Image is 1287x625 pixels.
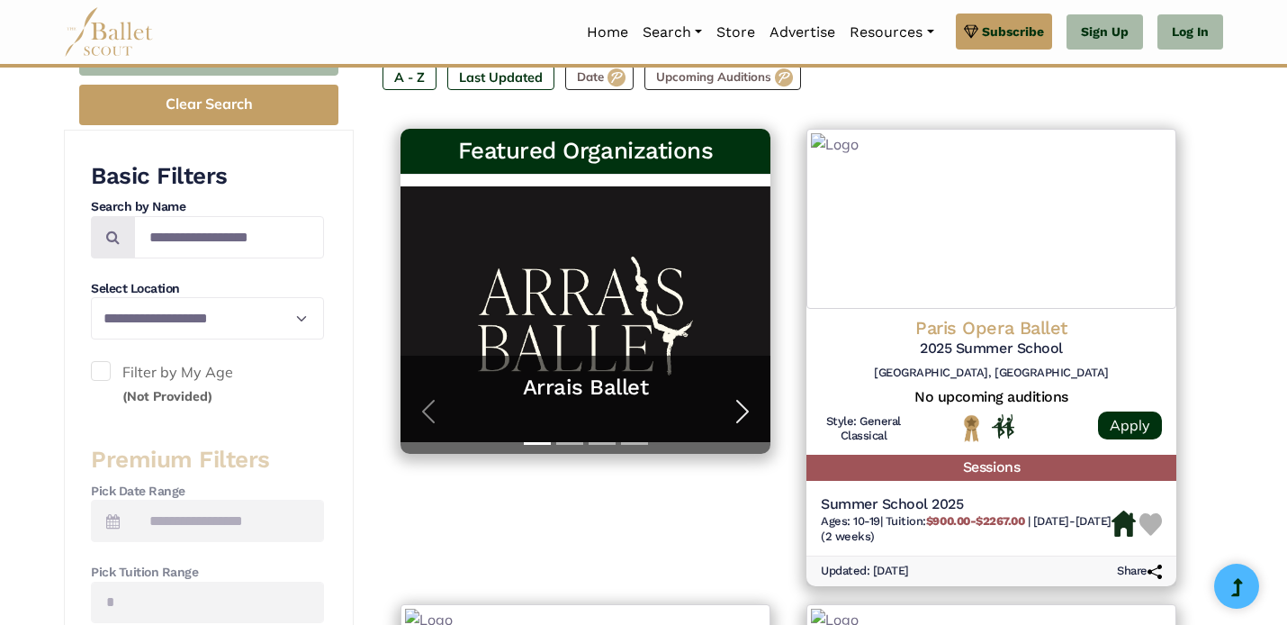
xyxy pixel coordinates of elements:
h6: [GEOGRAPHIC_DATA], [GEOGRAPHIC_DATA] [821,366,1162,381]
button: Slide 2 [556,433,583,454]
h5: 2025 Summer School [821,340,1162,358]
small: (Not Provided) [122,388,212,404]
a: Advertise [762,14,842,51]
a: Arrais Ballet [418,374,752,402]
button: Slide 1 [524,433,551,454]
img: National [960,414,983,442]
h5: Sessions [806,455,1176,481]
label: Date [565,65,634,90]
label: A - Z [382,65,436,90]
a: Search [635,14,709,51]
img: Housing Available [1111,511,1136,538]
h4: Pick Date Range [91,483,324,501]
a: Home [580,14,635,51]
a: Resources [842,14,940,51]
h4: Paris Opera Ballet [821,316,1162,340]
span: Ages: 10-19 [821,514,880,528]
h6: Updated: [DATE] [821,564,909,579]
input: Search by names... [134,216,324,258]
h6: | | [821,514,1111,545]
h3: Basic Filters [91,161,324,192]
img: In Person [992,414,1014,438]
label: Filter by My Age [91,361,324,407]
span: Tuition: [886,514,1028,528]
img: gem.svg [964,22,978,41]
a: Store [709,14,762,51]
img: Logo [806,129,1176,309]
a: Log In [1157,14,1223,50]
h5: Summer School 2025 [821,495,1111,514]
span: Subscribe [982,22,1044,41]
label: Upcoming Auditions [644,65,801,90]
button: Clear Search [79,85,338,125]
span: [DATE]-[DATE] (2 weeks) [821,514,1111,543]
h4: Select Location [91,280,324,298]
a: Subscribe [956,14,1052,50]
img: Heart [1139,513,1162,536]
h6: General Classical [821,414,906,445]
h5: No upcoming auditions [821,388,1162,407]
label: Last Updated [447,65,554,90]
a: Sign Up [1066,14,1143,50]
h3: Featured Organizations [415,136,756,167]
button: Slide 4 [621,433,648,454]
h4: Pick Tuition Range [91,564,324,582]
h3: Premium Filters [91,445,324,476]
h6: Share [1117,564,1162,579]
button: Slide 3 [589,433,616,454]
a: Apply [1098,412,1162,439]
b: $900.00-$2267.00 [926,514,1024,528]
h4: Search by Name [91,198,324,216]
